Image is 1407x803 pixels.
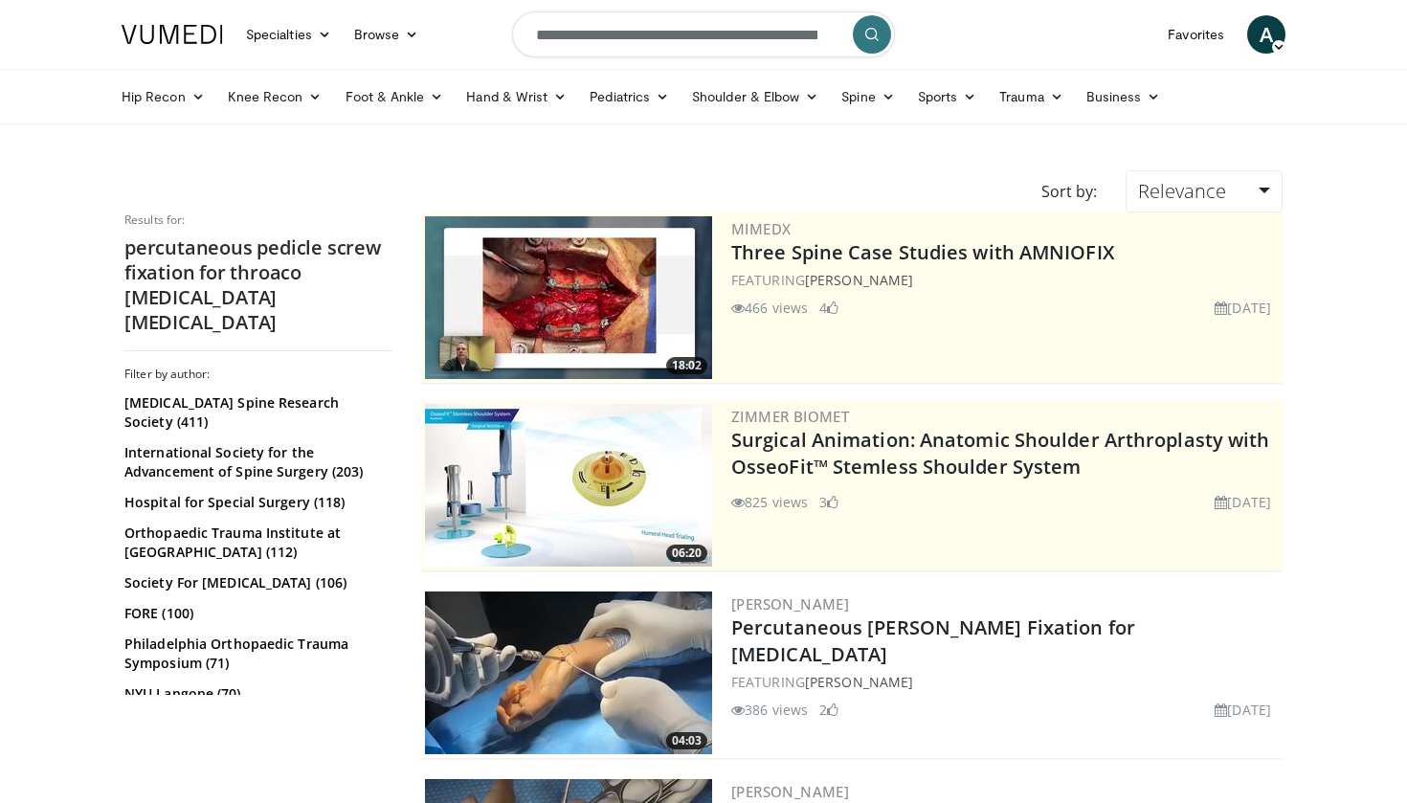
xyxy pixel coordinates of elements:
a: Pediatrics [578,78,681,116]
span: 06:20 [666,545,707,562]
img: 84e7f812-2061-4fff-86f6-cdff29f66ef4.300x170_q85_crop-smart_upscale.jpg [425,404,712,567]
a: Favorites [1156,15,1236,54]
img: 2e4b3e17-ace4-4b37-9255-cb95d8af557f.300x170_q85_crop-smart_upscale.jpg [425,591,712,754]
a: Relevance [1126,170,1283,212]
a: Percutaneous [PERSON_NAME] Fixation for [MEDICAL_DATA] [731,614,1135,667]
a: Society For [MEDICAL_DATA] (106) [124,573,388,592]
a: [PERSON_NAME] [731,594,849,613]
img: VuMedi Logo [122,25,223,44]
a: Browse [343,15,431,54]
li: 386 views [731,700,808,720]
a: Surgical Animation: Anatomic Shoulder Arthroplasty with OsseoFit™ Stemless Shoulder System [731,427,1270,480]
img: 34c974b5-e942-4b60-b0f4-1f83c610957b.300x170_q85_crop-smart_upscale.jpg [425,216,712,379]
a: MIMEDX [731,219,791,238]
a: Knee Recon [216,78,334,116]
li: [DATE] [1215,492,1271,512]
a: Philadelphia Orthopaedic Trauma Symposium (71) [124,635,388,673]
a: [PERSON_NAME] [805,673,913,691]
a: Business [1075,78,1172,116]
li: 3 [819,492,838,512]
p: Results for: [124,212,392,228]
a: Trauma [988,78,1075,116]
a: 18:02 [425,216,712,379]
h3: Filter by author: [124,367,392,382]
li: 2 [819,700,838,720]
a: International Society for the Advancement of Spine Surgery (203) [124,443,388,481]
a: [PERSON_NAME] [731,782,849,801]
a: 06:20 [425,404,712,567]
a: Foot & Ankle [334,78,456,116]
a: Zimmer Biomet [731,407,849,426]
a: [PERSON_NAME] [805,271,913,289]
a: NYU Langone (70) [124,684,388,703]
li: 4 [819,298,838,318]
li: [DATE] [1215,298,1271,318]
div: FEATURING [731,270,1279,290]
li: [DATE] [1215,700,1271,720]
li: 466 views [731,298,808,318]
a: Spine [830,78,905,116]
a: Shoulder & Elbow [681,78,830,116]
span: Relevance [1138,178,1226,204]
a: Specialties [234,15,343,54]
a: Hip Recon [110,78,216,116]
span: 04:03 [666,732,707,749]
a: Hospital for Special Surgery (118) [124,493,388,512]
a: Orthopaedic Trauma Institute at [GEOGRAPHIC_DATA] (112) [124,524,388,562]
a: Sports [906,78,989,116]
a: A [1247,15,1285,54]
h2: percutaneous pedicle screw fixation for throaco [MEDICAL_DATA] [MEDICAL_DATA] [124,235,392,335]
div: FEATURING [731,672,1279,692]
a: [MEDICAL_DATA] Spine Research Society (411) [124,393,388,432]
a: FORE (100) [124,604,388,623]
a: Three Spine Case Studies with AMNIOFIX [731,239,1114,265]
li: 825 views [731,492,808,512]
a: Hand & Wrist [455,78,578,116]
span: 18:02 [666,357,707,374]
a: 04:03 [425,591,712,754]
div: Sort by: [1027,170,1111,212]
input: Search topics, interventions [512,11,895,57]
